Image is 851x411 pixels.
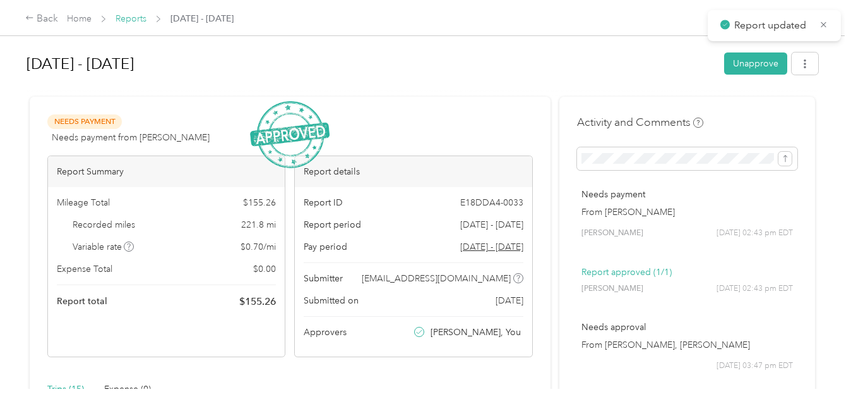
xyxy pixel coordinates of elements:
[581,205,793,219] p: From [PERSON_NAME]
[734,18,810,34] p: Report updated
[52,131,210,144] span: Needs payment from [PERSON_NAME]
[170,12,234,25] span: [DATE] - [DATE]
[47,114,122,129] span: Needs Payment
[717,228,793,239] span: [DATE] 02:43 pm EDT
[73,240,134,254] span: Variable rate
[250,101,330,169] img: ApprovedStamp
[304,218,361,231] span: Report period
[304,196,343,209] span: Report ID
[116,13,146,24] a: Reports
[581,228,643,239] span: [PERSON_NAME]
[724,52,787,75] button: Unapprove
[25,11,58,27] div: Back
[577,114,703,130] h4: Activity and Comments
[362,272,511,285] span: [EMAIL_ADDRESS][DOMAIN_NAME]
[48,156,285,187] div: Report Summary
[241,218,276,231] span: 221.8 mi
[304,326,347,339] span: Approvers
[581,338,793,352] p: From [PERSON_NAME], [PERSON_NAME]
[717,360,793,372] span: [DATE] 03:47 pm EDT
[496,294,523,307] span: [DATE]
[243,196,276,209] span: $ 155.26
[295,156,532,187] div: Report details
[717,283,793,295] span: [DATE] 02:43 pm EDT
[304,272,343,285] span: Submitter
[57,295,107,308] span: Report total
[431,326,521,339] span: [PERSON_NAME], You
[780,340,851,411] iframe: Everlance-gr Chat Button Frame
[581,321,793,334] p: Needs approval
[239,294,276,309] span: $ 155.26
[241,240,276,254] span: $ 0.70 / mi
[581,188,793,201] p: Needs payment
[67,13,92,24] a: Home
[47,383,84,396] div: Trips (15)
[304,294,359,307] span: Submitted on
[27,49,715,79] h1: Sep 15 - 28, 2025
[253,262,276,276] span: $ 0.00
[581,283,643,295] span: [PERSON_NAME]
[460,196,523,209] span: E18DDA4-0033
[460,218,523,231] span: [DATE] - [DATE]
[581,266,793,279] p: Report approved (1/1)
[73,218,135,231] span: Recorded miles
[460,240,523,254] span: Go to pay period
[57,196,110,209] span: Mileage Total
[104,383,151,396] div: Expense (0)
[57,262,112,276] span: Expense Total
[304,240,347,254] span: Pay period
